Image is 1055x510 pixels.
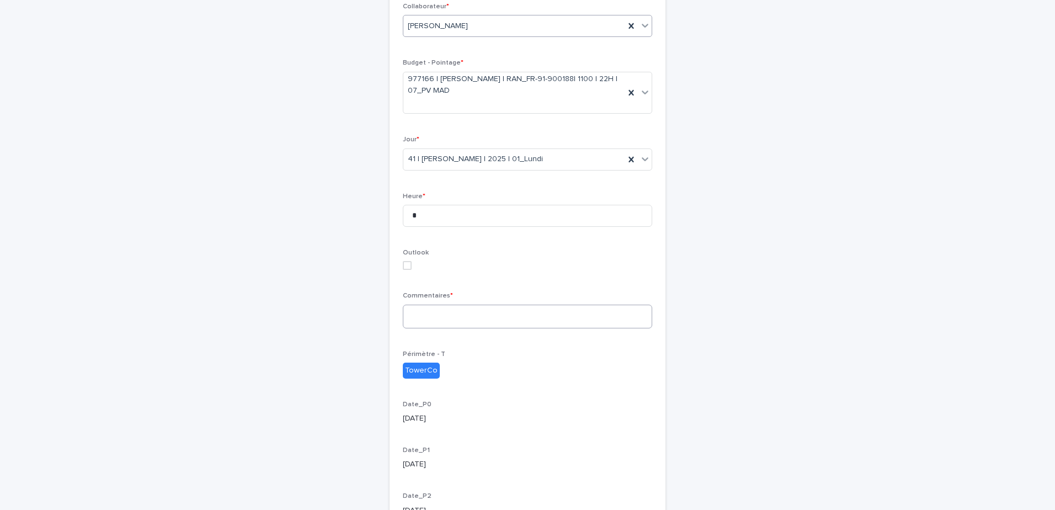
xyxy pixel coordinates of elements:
span: Budget - Pointage [403,60,463,66]
span: 41 | [PERSON_NAME] | 2025 | 01_Lundi [408,153,543,165]
span: Date_P2 [403,493,431,500]
span: Périmètre - T [403,351,445,358]
span: Date_P0 [403,401,431,408]
span: Commentaires [403,293,453,299]
span: 977166 | [PERSON_NAME] | RAN_FR-91-900188| 1100 | 22H | 07_PV MAD [408,73,620,97]
span: Jour [403,136,419,143]
span: [PERSON_NAME] [408,20,468,32]
p: [DATE] [403,413,652,424]
p: [DATE] [403,459,652,470]
span: Collaborateur [403,3,449,10]
div: TowerCo [403,363,440,379]
span: Date_P1 [403,447,430,454]
span: Heure [403,193,425,200]
span: Outlook [403,249,429,256]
